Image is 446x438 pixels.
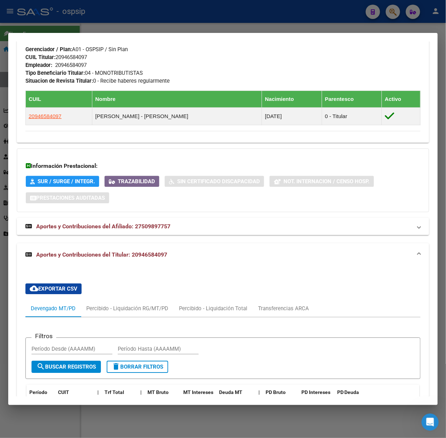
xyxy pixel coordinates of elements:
[262,91,322,108] th: Nacimiento
[26,192,109,203] button: Prestaciones Auditadas
[177,178,260,185] span: Sin Certificado Discapacidad
[26,162,420,170] h3: Información Prestacional:
[31,332,56,340] h3: Filtros
[25,78,170,84] span: 0 - Recibe haberes regularmente
[92,91,262,108] th: Nombre
[25,78,93,84] strong: Situacion de Revista Titular:
[180,385,216,400] datatable-header-cell: MT Intereses
[26,385,55,400] datatable-header-cell: Período
[256,385,263,400] datatable-header-cell: |
[216,385,256,400] datatable-header-cell: Deuda MT
[179,305,247,312] div: Percibido - Liquidación Total
[322,108,382,125] td: 0 - Titular
[283,178,370,185] span: Not. Internacion / Censo Hosp.
[31,305,76,312] div: Devengado MT/PD
[270,176,374,187] button: Not. Internacion / Censo Hosp.
[183,389,213,395] span: MT Intereses
[337,389,359,395] span: PD Deuda
[94,385,102,400] datatable-header-cell: |
[25,54,55,60] strong: CUIL Titular:
[262,108,322,125] td: [DATE]
[36,251,167,258] span: Aportes y Contribuciones del Titular: 20946584097
[137,385,145,400] datatable-header-cell: |
[17,218,429,235] mat-expansion-panel-header: Aportes y Contribuciones del Afiliado: 27509897757
[118,178,155,185] span: Trazabilidad
[25,46,128,53] span: A01 - OSPSIP / Sin Plan
[107,361,168,373] button: Borrar Filtros
[25,62,52,68] strong: Empleador:
[112,362,120,371] mat-icon: delete
[25,54,87,60] span: 20946584097
[26,91,92,108] th: CUIL
[29,389,47,395] span: Período
[263,385,299,400] datatable-header-cell: PD Bruto
[25,70,143,76] span: 04 - MONOTRIBUTISTAS
[105,176,159,187] button: Trazabilidad
[86,305,168,312] div: Percibido - Liquidación RG/MT/PD
[301,389,330,395] span: PD Intereses
[36,195,105,201] span: Prestaciones Auditadas
[147,389,169,395] span: MT Bruto
[58,389,69,395] span: CUIT
[258,389,260,395] span: |
[17,243,429,266] mat-expansion-panel-header: Aportes y Contribuciones del Titular: 20946584097
[92,108,262,125] td: [PERSON_NAME] - [PERSON_NAME]
[112,364,163,370] span: Borrar Filtros
[382,91,421,108] th: Activo
[30,284,38,293] mat-icon: cloud_download
[25,46,72,53] strong: Gerenciador / Plan:
[422,414,439,431] iframe: Intercom live chat
[55,61,87,69] div: 20946584097
[30,286,77,292] span: Exportar CSV
[38,178,95,185] span: SUR / SURGE / INTEGR.
[102,385,137,400] datatable-header-cell: Trf Total
[37,364,96,370] span: Buscar Registros
[55,385,94,400] datatable-header-cell: CUIT
[258,305,309,312] div: Transferencias ARCA
[36,223,170,230] span: Aportes y Contribuciones del Afiliado: 27509897757
[25,283,82,294] button: Exportar CSV
[165,176,264,187] button: Sin Certificado Discapacidad
[334,385,374,400] datatable-header-cell: PD Deuda
[219,389,242,395] span: Deuda MT
[97,389,99,395] span: |
[105,389,124,395] span: Trf Total
[37,362,45,371] mat-icon: search
[26,176,99,187] button: SUR / SURGE / INTEGR.
[31,361,101,373] button: Buscar Registros
[25,70,85,76] strong: Tipo Beneficiario Titular:
[145,385,180,400] datatable-header-cell: MT Bruto
[140,389,142,395] span: |
[29,113,62,119] span: 20946584097
[322,91,382,108] th: Parentesco
[299,385,334,400] datatable-header-cell: PD Intereses
[266,389,286,395] span: PD Bruto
